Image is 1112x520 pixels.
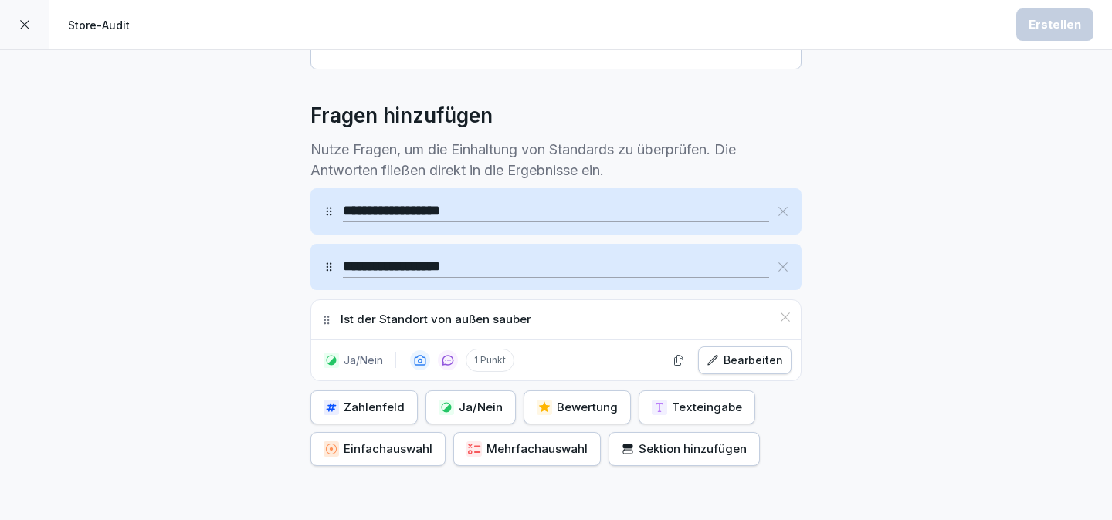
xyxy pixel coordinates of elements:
div: Ja/Nein [439,399,503,416]
p: Ist der Standort von außen sauber [341,311,531,329]
p: Ja/Nein [344,352,383,368]
div: Einfachauswahl [324,441,432,458]
div: Sektion hinzufügen [622,441,747,458]
button: Mehrfachauswahl [453,432,601,466]
div: Zahlenfeld [324,399,405,416]
h2: Fragen hinzufügen [310,100,493,131]
button: Zahlenfeld [310,390,418,424]
button: Erstellen [1016,8,1093,41]
div: Texteingabe [652,399,742,416]
button: Ja/Nein [425,390,516,424]
div: Erstellen [1029,16,1081,33]
button: Texteingabe [639,390,755,424]
button: Sektion hinzufügen [609,432,760,466]
div: Mehrfachauswahl [466,441,588,458]
button: Bewertung [524,390,631,424]
p: Store-Audit [68,17,130,33]
div: Bearbeiten [707,352,783,369]
p: 1 Punkt [466,349,514,372]
button: Bearbeiten [698,346,792,374]
div: Bewertung [537,399,618,416]
p: Nutze Fragen, um die Einhaltung von Standards zu überprüfen. Die Antworten fließen direkt in die ... [310,139,802,181]
button: Einfachauswahl [310,432,446,466]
